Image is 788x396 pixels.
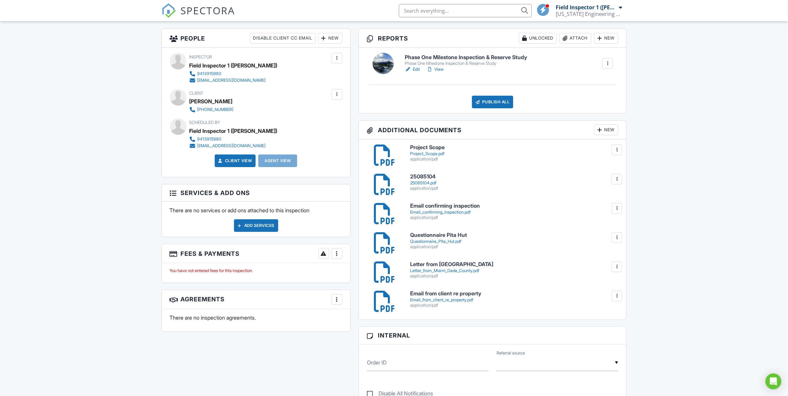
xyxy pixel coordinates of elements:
a: 25085104 25085104.pdf application/pdf [410,174,619,191]
span: Client [189,91,204,96]
h6: Email from client re property [410,291,619,297]
h3: Fees & Payments [162,244,350,263]
div: application/pdf [410,273,619,279]
div: [EMAIL_ADDRESS][DOMAIN_NAME] [197,78,266,83]
div: You have not entered fees for this inspection. [170,268,342,273]
h6: Questionnaire Pita Hut [410,232,619,238]
div: Publish All [472,96,513,108]
div: Add Services [234,219,278,232]
a: Edit [405,66,420,73]
div: Letter_from_Miami_Dade_County.pdf [410,268,619,273]
a: [EMAIL_ADDRESS][DOMAIN_NAME] [189,143,272,149]
div: Questionnaire_Pita_Hut.pdf [410,239,619,244]
h6: Letter from [GEOGRAPHIC_DATA] [410,261,619,267]
div: Field Inspector 1 ([PERSON_NAME]) [556,4,618,11]
span: Inspector [189,54,212,59]
div: Phase One Milestone Inspection & Reserve Study [405,61,527,66]
div: [EMAIL_ADDRESS][DOMAIN_NAME] [197,143,266,148]
div: Email_confirming_inspection.pdf [410,210,619,215]
p: There are no inspection agreements. [170,314,342,321]
h6: Email confirming inspection [410,203,619,209]
a: Project Scope Project_Scope.pdf application/pdf [410,145,619,161]
div: application/pdf [410,215,619,220]
input: Search everything... [399,4,532,17]
label: Order ID [367,359,387,366]
div: application/pdf [410,156,619,162]
div: Field Inspector 1 ([PERSON_NAME]) [189,126,278,136]
div: [PERSON_NAME] [189,96,233,106]
div: 9413915980 [197,137,222,142]
div: Attach [559,33,591,44]
a: View [426,66,444,73]
span: SPECTORA [181,3,235,17]
h6: Project Scope [410,145,619,150]
h6: Phase One Milestone Inspection & Reserve Study [405,54,527,60]
div: Project_Scope.pdf [410,151,619,156]
div: Email_from_client_re_property.pdf [410,297,619,303]
div: application/pdf [410,303,619,308]
div: Disable Client CC Email [250,33,315,44]
a: SPECTORA [162,9,235,23]
div: Open Intercom Messenger [765,373,781,389]
h3: Services & Add ons [162,184,350,202]
img: The Best Home Inspection Software - Spectora [162,3,176,18]
h3: Reports [359,29,626,48]
span: Scheduled By [189,120,220,125]
a: [EMAIL_ADDRESS][DOMAIN_NAME] [189,77,272,84]
a: Phase One Milestone Inspection & Reserve Study Phase One Milestone Inspection & Reserve Study [405,54,527,66]
a: 9413915980 [189,136,272,143]
div: 9413915980 [197,71,222,76]
div: New [594,33,618,44]
div: New [594,125,618,135]
div: Field Inspector 1 ([PERSON_NAME]) [189,60,278,70]
h3: Internal [359,327,626,344]
div: Florida Engineering LLC [556,11,622,17]
div: [PHONE_NUMBER] [197,107,234,112]
a: Email from client re property Email_from_client_re_property.pdf application/pdf [410,291,619,308]
a: 9413915980 [189,70,272,77]
div: There are no services or add ons attached to this inspection [162,202,350,237]
a: Questionnaire Pita Hut Questionnaire_Pita_Hut.pdf application/pdf [410,232,619,249]
a: Letter from [GEOGRAPHIC_DATA] Letter_from_Miami_Dade_County.pdf application/pdf [410,261,619,278]
a: [PHONE_NUMBER] [189,106,234,113]
a: Email confirming inspection Email_confirming_inspection.pdf application/pdf [410,203,619,220]
h6: 25085104 [410,174,619,180]
div: Unlocked [519,33,557,44]
a: Client View [217,157,252,164]
div: application/pdf [410,186,619,191]
label: Referral source [497,350,525,356]
h3: People [162,29,350,48]
div: New [318,33,342,44]
h3: Additional Documents [359,121,626,140]
div: 25085104.pdf [410,180,619,186]
h3: Agreements [162,290,350,309]
div: application/pdf [410,244,619,249]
